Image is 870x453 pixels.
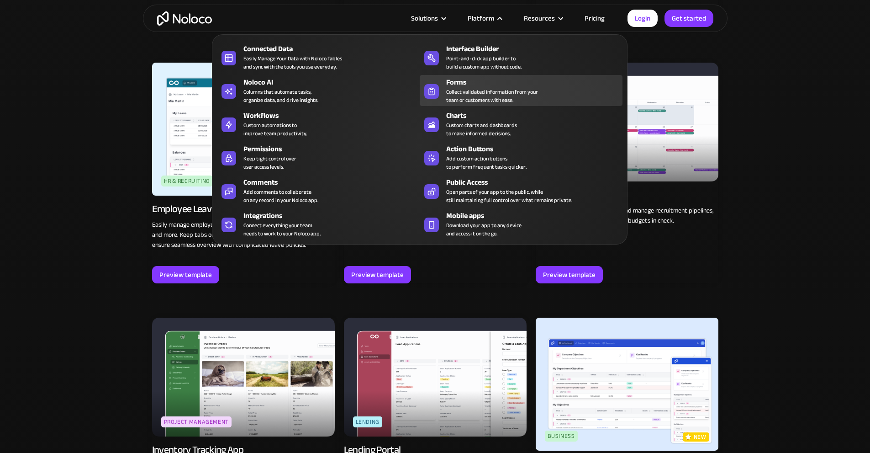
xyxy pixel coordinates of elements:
div: Noloco AI [243,77,424,88]
a: ChartsCustom charts and dashboardsto make informed decisions. [420,108,622,139]
div: HR & Recruiting [161,176,213,187]
div: Project Management [161,416,232,427]
div: Charts [446,110,627,121]
div: Custom automations to improve team productivity. [243,121,307,138]
div: Mobile apps [446,210,627,221]
a: Login [627,10,658,27]
div: Preview template [543,269,596,281]
a: Interface BuilderPoint-and-click app builder tobuild a custom app without code. [420,42,622,73]
a: IntegrationsConnect everything your teamneeds to work to your Noloco app. [217,208,420,240]
div: Add custom action buttons to perform frequent tasks quicker. [446,155,527,171]
a: FormsCollect validated information from yourteam or customers with ease. [420,75,622,106]
div: Integrations [243,210,424,221]
div: Connected Data [243,43,424,54]
div: Lending [353,416,382,427]
a: Pricing [573,12,616,24]
div: Columns that automate tasks, organize data, and drive insights. [243,88,318,104]
div: Keep tight control over user access levels. [243,155,296,171]
div: Easily Manage Your Data with Noloco Tables and sync with the tools you use everyday. [243,54,342,71]
div: Comments [243,177,424,188]
div: Business [545,431,578,442]
a: Public AccessOpen parts of your app to the public, whilestill maintaining full control over what ... [420,175,622,206]
div: Platform [456,12,512,24]
a: Get started [664,10,713,27]
span: Download your app to any device and access it on the go. [446,221,522,238]
div: Connect everything your team needs to work to your Noloco app. [243,221,321,238]
a: CommentsAdd comments to collaborateon any record in your Noloco app. [217,175,420,206]
div: Workflows [243,110,424,121]
div: Action Buttons [446,144,627,155]
a: Connected DataEasily Manage Your Data with Noloco Tablesand sync with the tools you use everyday. [217,42,420,73]
div: Solutions [400,12,456,24]
a: WorkflowsCustom automations toimprove team productivity. [217,108,420,139]
div: Solutions [411,12,438,24]
a: Mobile appsDownload your app to any deviceand access it on the go. [420,208,622,240]
a: PermissionsKeep tight control overuser access levels. [217,142,420,173]
div: Resources [524,12,555,24]
a: Noloco AIColumns that automate tasks,organize data, and drive insights. [217,75,420,106]
div: Open parts of your app to the public, while still maintaining full control over what remains priv... [446,188,572,204]
div: Point-and-click app builder to build a custom app without code. [446,54,522,71]
div: Platform [468,12,494,24]
div: Custom charts and dashboards to make informed decisions. [446,121,517,138]
div: Employee Leave Tracker [152,203,247,215]
div: Public Access [446,177,627,188]
div: Interface Builder [446,43,627,54]
div: Resources [512,12,573,24]
a: home [157,11,212,26]
a: HR & RecruitingEmployee Leave TrackerEasily manage employee leave, track Annual, Maternity, Sick ... [152,63,335,283]
p: Easily manage employee leave, track Annual, Maternity, Sick Leave, and more. Keep tabs on leave b... [152,220,335,250]
div: Forms [446,77,627,88]
a: Action ButtonsAdd custom action buttonsto perform frequent tasks quicker. [420,142,622,173]
div: Preview template [351,269,404,281]
div: Collect validated information from your team or customers with ease. [446,88,538,104]
div: Preview template [159,269,212,281]
div: Add comments to collaborate on any record in your Noloco app. [243,188,318,204]
div: Permissions [243,144,424,155]
p: new [694,432,707,442]
nav: Platform [212,21,627,245]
